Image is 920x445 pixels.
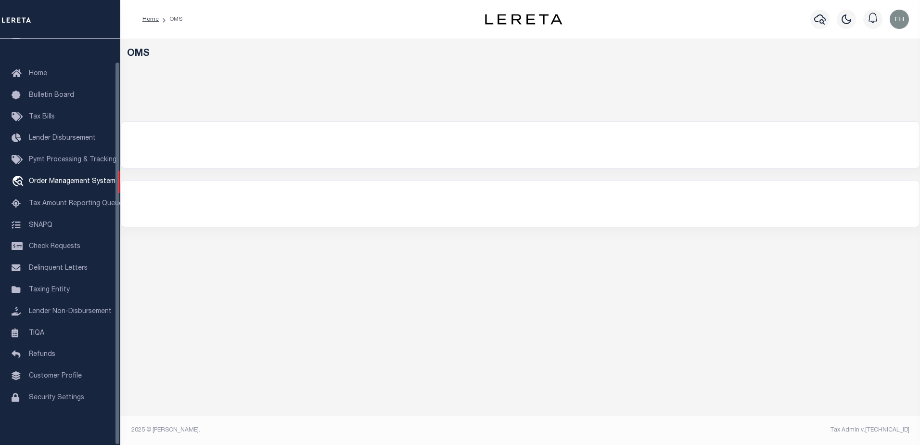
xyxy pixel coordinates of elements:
span: Customer Profile [29,373,82,380]
span: TIQA [29,329,44,336]
span: Bulletin Board [29,92,74,99]
div: 2025 © [PERSON_NAME]. [124,426,521,434]
span: Tax Bills [29,114,55,120]
span: Lender Non-Disbursement [29,308,112,315]
span: Refunds [29,351,55,358]
span: Order Management System [29,178,115,185]
img: logo-dark.svg [485,14,562,25]
span: Check Requests [29,243,80,250]
span: Pymt Processing & Tracking [29,157,116,163]
span: Tax Amount Reporting Queue [29,200,123,207]
i: travel_explore [12,176,27,188]
span: Lender Disbursement [29,135,96,142]
span: Taxing Entity [29,287,70,293]
span: Security Settings [29,394,84,401]
span: SNAPQ [29,222,52,228]
span: Home [29,70,47,77]
h5: OMS [127,48,914,60]
img: svg+xml;base64,PHN2ZyB4bWxucz0iaHR0cDovL3d3dy53My5vcmcvMjAwMC9zdmciIHBvaW50ZXItZXZlbnRzPSJub25lIi... [890,10,909,29]
div: Tax Admin v.[TECHNICAL_ID] [527,426,909,434]
span: Delinquent Letters [29,265,88,272]
li: OMS [159,15,182,24]
a: Home [142,16,159,22]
